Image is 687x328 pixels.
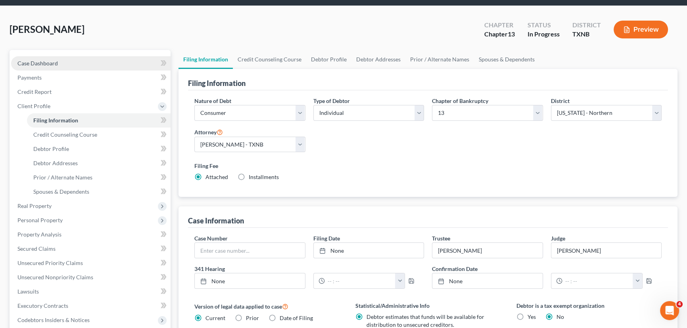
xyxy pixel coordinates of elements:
span: Secured Claims [17,245,56,252]
label: Type of Debtor [313,97,350,105]
a: Lawsuits [11,284,171,299]
label: Trustee [432,234,450,242]
a: Prior / Alternate Names [405,50,474,69]
span: Credit Report [17,88,52,95]
a: Credit Counseling Course [27,128,171,142]
input: -- : -- [562,273,633,288]
a: Debtor Addresses [351,50,405,69]
label: District [551,97,570,105]
div: Case Information [188,216,244,225]
a: None [314,243,424,258]
label: Attorney [194,127,223,137]
span: Codebtors Insiders & Notices [17,317,90,323]
label: Chapter of Bankruptcy [432,97,488,105]
span: Spouses & Dependents [33,188,89,195]
span: Unsecured Nonpriority Claims [17,274,93,280]
span: 13 [508,30,515,38]
a: Payments [11,71,171,85]
label: Debtor is a tax exempt organization [516,301,662,310]
a: Spouses & Dependents [27,185,171,199]
span: Installments [249,174,279,180]
a: None [195,273,305,288]
input: -- [432,243,543,258]
a: Spouses & Dependents [474,50,539,69]
label: Confirmation Date [428,265,666,273]
label: Case Number [194,234,228,242]
a: Debtor Profile [27,142,171,156]
a: Unsecured Priority Claims [11,256,171,270]
span: Current [205,315,225,321]
a: Unsecured Nonpriority Claims [11,270,171,284]
span: Case Dashboard [17,60,58,67]
span: Personal Property [17,217,63,223]
a: Prior / Alternate Names [27,170,171,185]
span: Unsecured Priority Claims [17,259,83,266]
span: [PERSON_NAME] [10,23,84,35]
a: Debtor Addresses [27,156,171,170]
label: Nature of Debt [194,97,231,105]
span: Attached [205,174,228,180]
input: -- [551,243,662,258]
span: Property Analysis [17,231,61,238]
label: Filing Date [313,234,340,242]
span: Credit Counseling Course [33,131,97,138]
div: District [572,21,601,30]
label: 341 Hearing [190,265,428,273]
span: Payments [17,74,42,81]
a: Filing Information [27,113,171,128]
span: Debtor Addresses [33,160,78,166]
label: Judge [551,234,565,242]
div: Chapter [484,21,515,30]
label: Filing Fee [194,162,662,170]
span: Executory Contracts [17,302,68,309]
a: Credit Counseling Course [233,50,306,69]
span: Prior [246,315,259,321]
a: Property Analysis [11,227,171,242]
div: In Progress [528,30,560,39]
span: Yes [528,313,536,320]
span: Real Property [17,202,52,209]
label: Statistical/Administrative Info [355,301,501,310]
span: Date of Filing [280,315,313,321]
iframe: Intercom live chat [660,301,679,320]
div: TXNB [572,30,601,39]
input: Enter case number... [195,243,305,258]
a: Filing Information [178,50,233,69]
a: None [432,273,543,288]
span: Filing Information [33,117,78,124]
span: Debtor estimates that funds will be available for distribution to unsecured creditors. [367,313,484,328]
span: Lawsuits [17,288,39,295]
span: 4 [676,301,683,307]
a: Secured Claims [11,242,171,256]
label: Version of legal data applied to case [194,301,340,311]
a: Executory Contracts [11,299,171,313]
span: Debtor Profile [33,145,69,152]
a: Debtor Profile [306,50,351,69]
div: Chapter [484,30,515,39]
span: Prior / Alternate Names [33,174,92,181]
a: Credit Report [11,85,171,99]
a: Case Dashboard [11,56,171,71]
input: -- : -- [325,273,396,288]
div: Status [528,21,560,30]
div: Filing Information [188,78,246,88]
span: No [557,313,564,320]
span: Client Profile [17,103,50,109]
button: Preview [614,21,668,38]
